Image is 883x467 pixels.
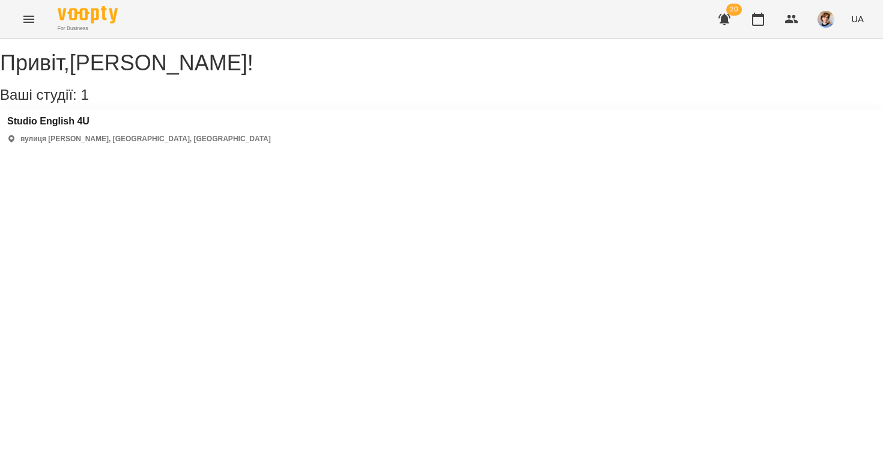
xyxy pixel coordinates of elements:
span: 20 [726,4,742,16]
p: вулиця [PERSON_NAME], [GEOGRAPHIC_DATA], [GEOGRAPHIC_DATA] [20,134,271,144]
a: Studio English 4U [7,116,271,127]
span: For Business [58,25,118,32]
button: UA [846,8,869,30]
span: UA [851,13,864,25]
span: 1 [80,87,88,103]
img: Voopty Logo [58,6,118,23]
img: 139762f8360b8d23236e3ef819c7dd37.jpg [818,11,834,28]
button: Menu [14,5,43,34]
